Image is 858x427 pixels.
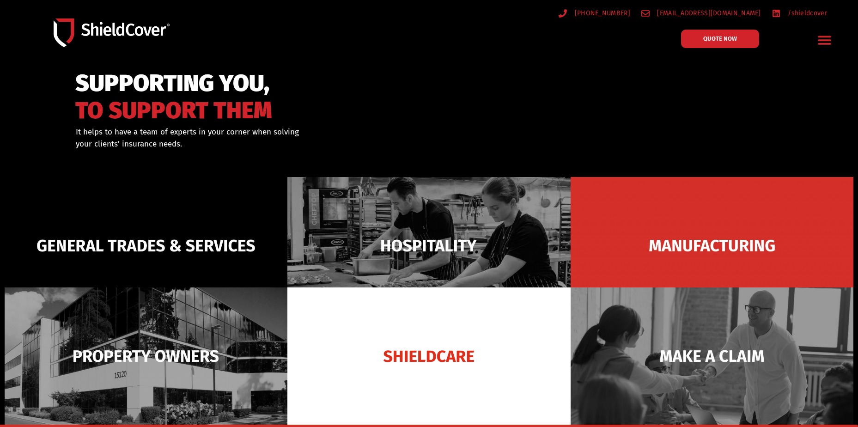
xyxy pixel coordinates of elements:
[76,138,476,150] p: your clients’ insurance needs.
[572,7,630,19] span: [PHONE_NUMBER]
[814,29,835,51] div: Menu Toggle
[681,30,759,48] a: QUOTE NOW
[76,126,476,150] div: It helps to have a team of experts in your corner when solving
[641,7,761,19] a: [EMAIL_ADDRESS][DOMAIN_NAME]
[772,7,827,19] a: /shieldcover
[559,7,630,19] a: [PHONE_NUMBER]
[703,36,737,42] span: QUOTE NOW
[75,74,272,93] span: SUPPORTING YOU,
[655,7,761,19] span: [EMAIL_ADDRESS][DOMAIN_NAME]
[54,18,170,47] img: Shield-Cover-Underwriting-Australia-logo-full
[785,7,827,19] span: /shieldcover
